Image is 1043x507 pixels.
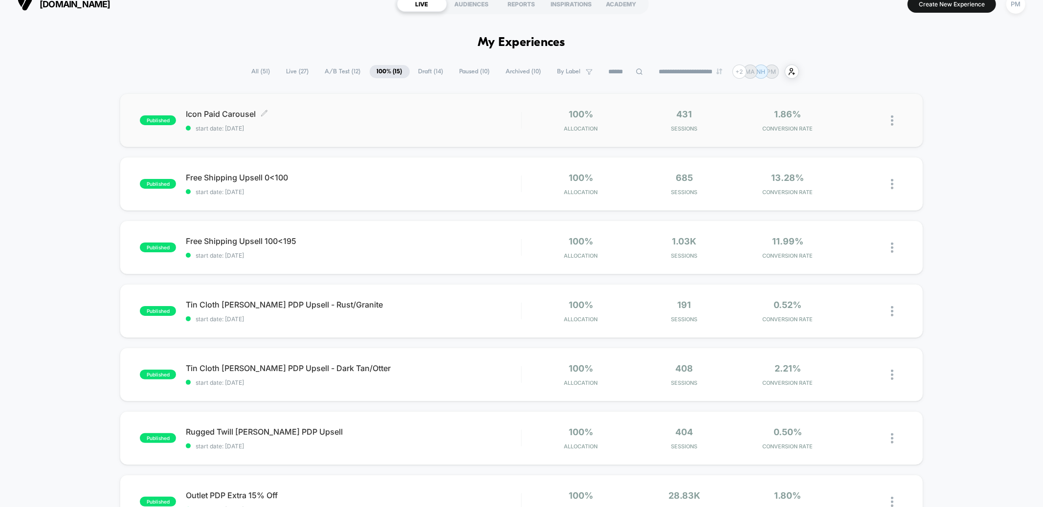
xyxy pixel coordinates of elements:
[452,65,497,78] span: Paused ( 10 )
[775,363,801,374] span: 2.21%
[756,68,765,75] p: NH
[891,242,893,253] img: close
[738,189,837,196] span: CONVERSION RATE
[564,189,598,196] span: Allocation
[767,68,777,75] p: PM
[140,433,176,443] span: published
[676,427,693,437] span: 404
[891,179,893,189] img: close
[678,300,691,310] span: 191
[635,379,734,386] span: Sessions
[186,188,521,196] span: start date: [DATE]
[557,68,581,75] span: By Label
[891,370,893,380] img: close
[569,300,593,310] span: 100%
[411,65,451,78] span: Draft ( 14 )
[635,252,734,259] span: Sessions
[772,236,803,246] span: 11.99%
[140,306,176,316] span: published
[186,109,521,119] span: Icon Paid Carousel
[775,490,801,501] span: 1.80%
[772,173,804,183] span: 13.28%
[635,316,734,323] span: Sessions
[891,115,893,126] img: close
[186,173,521,182] span: Free Shipping Upsell 0<100
[140,370,176,379] span: published
[569,363,593,374] span: 100%
[738,379,837,386] span: CONVERSION RATE
[564,125,598,132] span: Allocation
[186,379,521,386] span: start date: [DATE]
[668,490,700,501] span: 28.83k
[738,316,837,323] span: CONVERSION RATE
[186,125,521,132] span: start date: [DATE]
[140,115,176,125] span: published
[186,363,521,373] span: Tin Cloth [PERSON_NAME] PDP Upsell - Dark Tan/Otter
[738,252,837,259] span: CONVERSION RATE
[564,443,598,450] span: Allocation
[499,65,549,78] span: Archived ( 10 )
[140,497,176,507] span: published
[738,125,837,132] span: CONVERSION RATE
[891,433,893,443] img: close
[569,236,593,246] span: 100%
[186,490,521,500] span: Outlet PDP Extra 15% Off
[635,189,734,196] span: Sessions
[676,363,693,374] span: 408
[677,109,692,119] span: 431
[569,490,593,501] span: 100%
[716,68,722,74] img: end
[564,379,598,386] span: Allocation
[774,427,802,437] span: 0.50%
[186,315,521,323] span: start date: [DATE]
[569,427,593,437] span: 100%
[186,252,521,259] span: start date: [DATE]
[370,65,410,78] span: 100% ( 15 )
[775,109,801,119] span: 1.86%
[732,65,747,79] div: + 2
[564,252,598,259] span: Allocation
[279,65,316,78] span: Live ( 27 )
[186,300,521,309] span: Tin Cloth [PERSON_NAME] PDP Upsell - Rust/Granite
[774,300,802,310] span: 0.52%
[140,179,176,189] span: published
[186,442,521,450] span: start date: [DATE]
[676,173,693,183] span: 685
[891,306,893,316] img: close
[891,497,893,507] img: close
[140,242,176,252] span: published
[318,65,368,78] span: A/B Test ( 12 )
[478,36,565,50] h1: My Experiences
[186,427,521,437] span: Rugged Twill [PERSON_NAME] PDP Upsell
[746,68,755,75] p: MA
[244,65,278,78] span: All ( 51 )
[569,109,593,119] span: 100%
[635,125,734,132] span: Sessions
[672,236,697,246] span: 1.03k
[186,236,521,246] span: Free Shipping Upsell 100<195
[635,443,734,450] span: Sessions
[564,316,598,323] span: Allocation
[738,443,837,450] span: CONVERSION RATE
[569,173,593,183] span: 100%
